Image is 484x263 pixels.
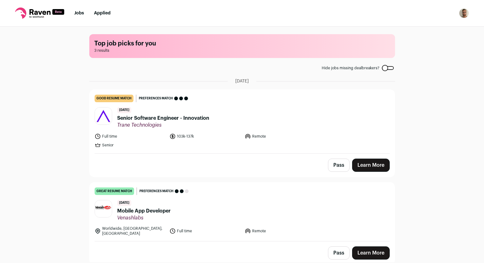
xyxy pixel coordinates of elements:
[245,226,316,236] li: Remote
[95,187,134,195] div: great resume match
[94,48,390,53] span: 3 results
[117,215,171,221] span: Venashlabs
[245,133,316,139] li: Remote
[117,107,131,113] span: [DATE]
[94,11,111,15] a: Applied
[235,78,249,84] span: [DATE]
[90,182,395,241] a: great resume match Preferences match [DATE] Mobile App Developer Venashlabs Worldwide, [GEOGRAPHI...
[328,246,350,260] button: Pass
[94,39,390,48] h1: Top job picks for you
[117,122,209,128] span: Trane Technologies
[169,133,241,139] li: 103k-137k
[117,200,131,206] span: [DATE]
[95,108,112,124] img: ccc2295ee0a413ec053c9a69ce60225abf847b761ebdc5cf5e19087ddae4d354.jpg
[95,133,166,139] li: Full time
[117,207,171,215] span: Mobile App Developer
[169,226,241,236] li: Full time
[95,200,112,217] img: f0b54cb31140d7c8f827adcbc1e600cb00eb7cff09e7ca6b615c263f78a4ffab.jpg
[459,8,469,18] img: 15183877-medium_jpg
[74,11,84,15] a: Jobs
[459,8,469,18] button: Open dropdown
[352,246,390,260] a: Learn More
[95,226,166,236] li: Worldwide, [GEOGRAPHIC_DATA], [GEOGRAPHIC_DATA]
[139,188,174,194] span: Preferences match
[90,90,395,153] a: good resume match Preferences match [DATE] Senior Software Engineer - Innovation Trane Technologi...
[328,159,350,172] button: Pass
[95,95,133,102] div: good resume match
[117,114,209,122] span: Senior Software Engineer - Innovation
[352,159,390,172] a: Learn More
[322,66,379,71] span: Hide jobs missing dealbreakers?
[95,142,166,148] li: Senior
[139,95,173,102] span: Preferences match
